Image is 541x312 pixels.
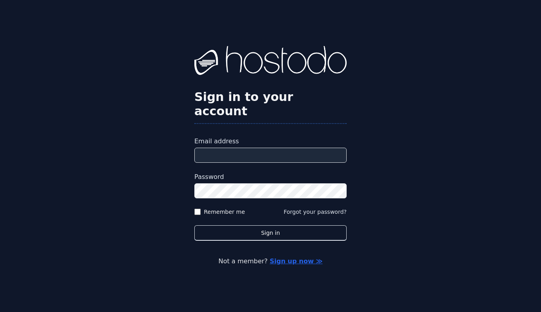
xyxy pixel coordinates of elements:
label: Email address [194,137,347,146]
label: Remember me [204,208,245,216]
h2: Sign in to your account [194,90,347,118]
img: Hostodo [194,46,347,78]
button: Forgot your password? [284,208,347,216]
a: Sign up now ≫ [270,257,322,265]
p: Not a member? [38,257,503,266]
button: Sign in [194,225,347,241]
label: Password [194,172,347,182]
